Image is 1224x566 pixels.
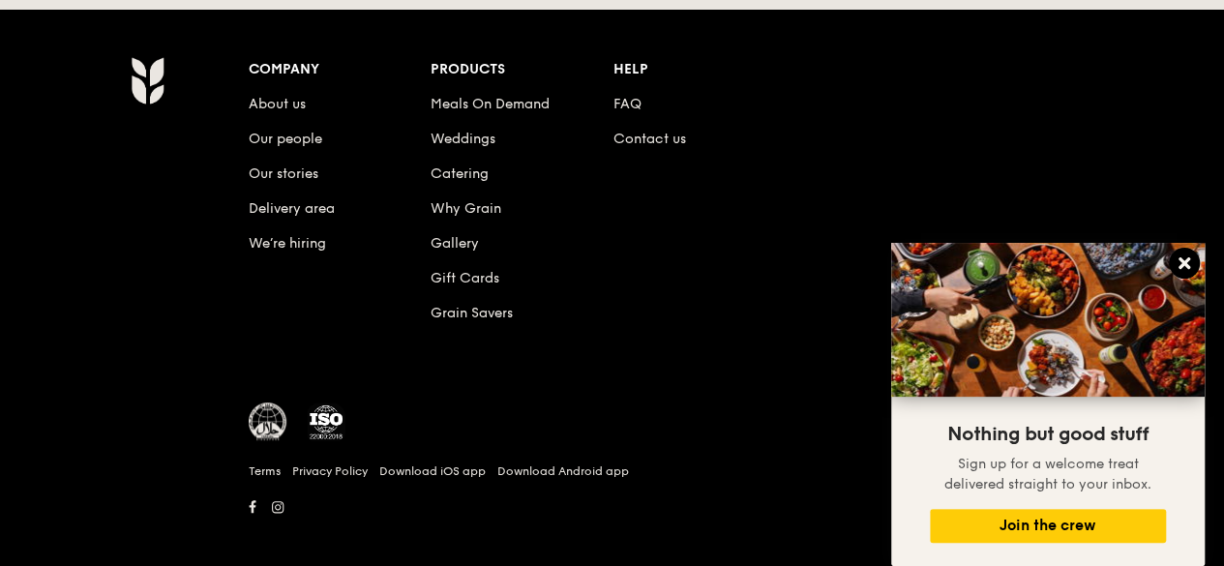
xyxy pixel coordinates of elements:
[1169,248,1200,279] button: Close
[292,463,368,479] a: Privacy Policy
[431,165,489,182] a: Catering
[431,235,479,252] a: Gallery
[613,131,686,147] a: Contact us
[613,96,642,112] a: FAQ
[55,521,1170,536] h6: Revision
[497,463,629,479] a: Download Android app
[930,509,1166,543] button: Join the crew
[249,56,432,83] div: Company
[249,131,322,147] a: Our people
[249,200,335,217] a: Delivery area
[431,96,550,112] a: Meals On Demand
[249,463,281,479] a: Terms
[307,402,345,441] img: ISO Certified
[431,200,501,217] a: Why Grain
[431,131,495,147] a: Weddings
[131,56,164,104] img: AYc88T3wAAAABJRU5ErkJggg==
[431,270,499,286] a: Gift Cards
[431,305,513,321] a: Grain Savers
[249,96,306,112] a: About us
[379,463,486,479] a: Download iOS app
[613,56,796,83] div: Help
[944,456,1151,492] span: Sign up for a welcome treat delivered straight to your inbox.
[947,423,1149,446] span: Nothing but good stuff
[249,165,318,182] a: Our stories
[431,56,613,83] div: Products
[249,402,287,441] img: MUIS Halal Certified
[249,235,326,252] a: We’re hiring
[891,243,1205,397] img: DSC07876-Edit02-Large.jpeg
